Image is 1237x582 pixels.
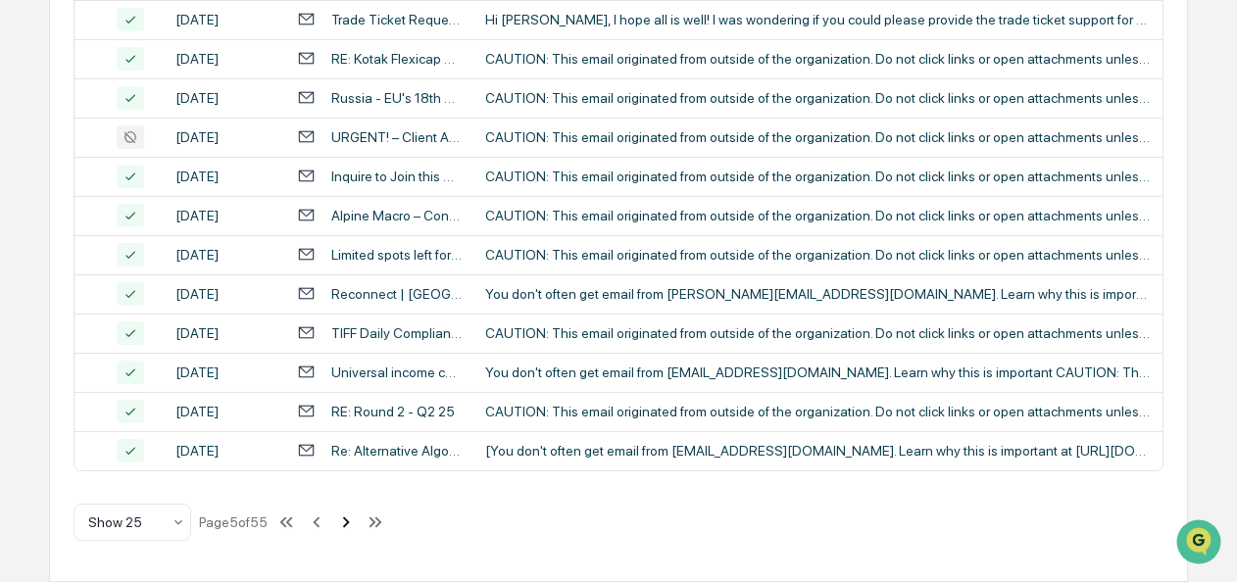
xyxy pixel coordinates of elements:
div: CAUTION: This email originated from outside of the organization. Do not click links or open attac... [485,325,1151,341]
a: Powered byPylon [138,330,237,346]
div: 🔎 [20,285,35,301]
div: CAUTION: This email originated from outside of the organization. Do not click links or open attac... [485,169,1151,184]
button: Start new chat [333,155,357,178]
div: CAUTION: This email originated from outside of the organization. Do not click links or open attac... [485,247,1151,263]
div: Re: Alternative Algo-Based Trading Fund | 44 percent Annualized Gains | Over 62 Back-to-Back Prof... [331,443,462,459]
div: CAUTION: This email originated from outside of the organization. Do not click links or open attac... [485,129,1151,145]
div: 🖐️ [20,248,35,264]
div: CAUTION: This email originated from outside of the organization. Do not click links or open attac... [485,51,1151,67]
div: Reconnect | [GEOGRAPHIC_DATA], [DATE]-[DATE] [331,286,462,302]
div: Russia - EU's 18th package of sanctions against Russia [331,90,462,106]
span: Data Lookup [39,283,124,303]
iframe: Open customer support [1174,517,1227,570]
a: 🖐️Preclearance [12,238,134,273]
div: Alpine Macro – Consistently Constructive in a Cautious Market [331,208,462,223]
span: Attestations [162,246,243,266]
div: Trade Ticket Requests - Audit 2025 [331,12,462,27]
div: Hi [PERSON_NAME], I hope all is well! I was wondering if you could please provide the trade ticke... [485,12,1151,27]
div: [DATE] [175,443,273,459]
div: RE: Round 2 - Q2 25 [331,404,455,419]
div: [DATE] [175,364,273,380]
span: Preclearance [39,246,126,266]
img: 1746055101610-c473b297-6a78-478c-a979-82029cc54cd1 [20,149,55,184]
a: 🔎Data Lookup [12,275,131,311]
div: [DATE] [175,247,273,263]
div: We're available if you need us! [67,169,248,184]
div: [DATE] [175,208,273,223]
div: [DATE] [175,90,273,106]
p: How can we help? [20,40,357,72]
div: You don't often get email from [PERSON_NAME][EMAIL_ADDRESS][DOMAIN_NAME]. Learn why this is impor... [485,286,1151,302]
div: [You don't often get email from [EMAIL_ADDRESS][DOMAIN_NAME]. Learn why this is important at [URL... [485,443,1151,459]
div: CAUTION: This email originated from outside of the organization. Do not click links or open attac... [485,208,1151,223]
div: [DATE] [175,51,273,67]
div: [DATE] [175,286,273,302]
a: 🗄️Attestations [134,238,251,273]
div: RE: Kotak Flexicap Call with Investment Team [331,51,462,67]
span: Pylon [195,331,237,346]
div: Limited spots left for CM&AA in D.C.! [331,247,462,263]
div: CAUTION: This email originated from outside of the organization. Do not click links or open attac... [485,90,1151,106]
div: [DATE] [175,404,273,419]
div: You don't often get email from [EMAIL_ADDRESS][DOMAIN_NAME]. Learn why this is important CAUTION:... [485,364,1151,380]
div: URGENT! – Client Action Required – Swedbank AB ([GEOGRAPHIC_DATA]) – DEADLINE: [DATE] – Client ID... [331,129,462,145]
div: TIFF Daily Compliance [DATE] [331,325,462,341]
div: CAUTION: This email originated from outside of the organization. Do not click links or open attac... [485,404,1151,419]
div: Page 5 of 55 [199,514,268,530]
div: Start new chat [67,149,322,169]
div: 🗄️ [142,248,158,264]
div: [DATE] [175,12,273,27]
div: [DATE] [175,129,273,145]
div: [DATE] [175,169,273,184]
div: Inquire to Join this CIO Only Virtual Session | Inside the CIO Mindset: Private Credit in [DATE] ... [331,169,462,184]
input: Clear [51,88,323,109]
div: Universal income could hit your wallet hard [331,364,462,380]
div: [DATE] [175,325,273,341]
